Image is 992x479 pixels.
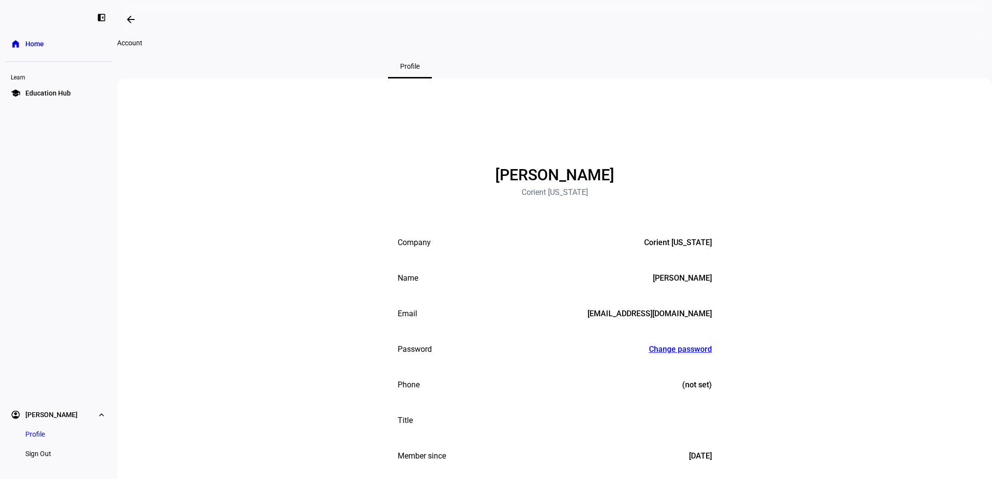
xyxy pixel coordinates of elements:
div: Password [398,345,432,354]
div: Corient [US_STATE] [644,238,712,248]
div: Corient [US_STATE] [522,189,588,196]
a: Change password [649,345,712,354]
a: homeHome [6,34,111,54]
eth-mat-symbol: expand_more [97,410,106,420]
span: Sign Out [25,449,51,459]
span: Home [25,39,44,49]
eth-mat-symbol: home [11,39,20,49]
div: KV [530,108,579,156]
eth-mat-symbol: account_circle [11,410,20,420]
span: Profile [25,429,45,439]
span: [PERSON_NAME] [25,410,78,420]
div: [DATE] [689,451,712,461]
a: Profile [18,424,53,444]
div: Title [398,416,413,425]
div: Name [398,273,418,283]
eth-mat-symbol: school [11,88,20,98]
div: Account [117,39,703,47]
div: Company [398,238,431,248]
span: Education Hub [25,88,71,98]
div: [EMAIL_ADDRESS][DOMAIN_NAME] [587,309,712,319]
eth-mat-symbol: left_panel_close [97,13,106,22]
div: Learn [6,70,111,83]
mat-icon: arrow_backwards [125,14,137,25]
span: Profile [400,63,420,70]
div: [PERSON_NAME] [653,273,712,283]
div: [PERSON_NAME] [486,167,624,183]
div: Phone [398,380,420,390]
div: Member since [398,451,446,461]
div: (not set) [682,380,712,390]
div: Email [398,309,417,319]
